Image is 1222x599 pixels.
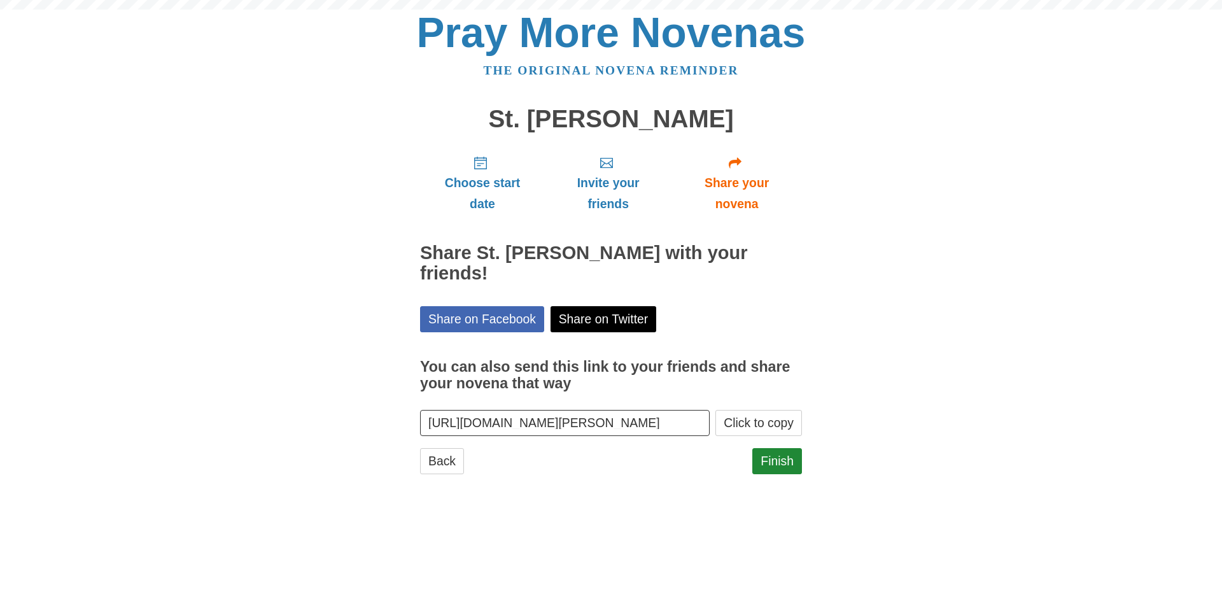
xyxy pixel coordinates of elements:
[420,359,802,391] h3: You can also send this link to your friends and share your novena that way
[551,306,657,332] a: Share on Twitter
[484,64,739,77] a: The original novena reminder
[420,243,802,284] h2: Share St. [PERSON_NAME] with your friends!
[420,448,464,474] a: Back
[752,448,802,474] a: Finish
[420,106,802,133] h1: St. [PERSON_NAME]
[417,9,806,56] a: Pray More Novenas
[715,410,802,436] button: Click to copy
[420,306,544,332] a: Share on Facebook
[671,145,802,221] a: Share your novena
[545,145,671,221] a: Invite your friends
[684,173,789,215] span: Share your novena
[558,173,659,215] span: Invite your friends
[420,145,545,221] a: Choose start date
[433,173,532,215] span: Choose start date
